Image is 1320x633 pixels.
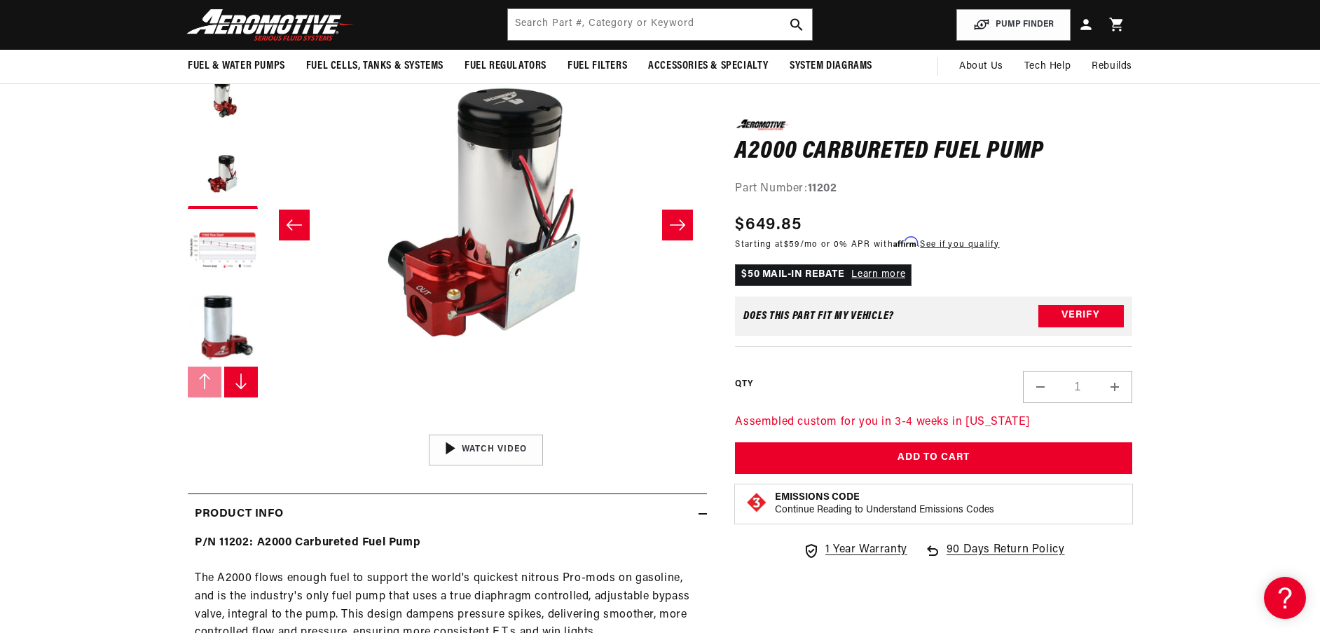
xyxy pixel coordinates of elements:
[825,540,907,559] span: 1 Year Warranty
[779,50,883,83] summary: System Diagrams
[188,139,258,209] button: Load image 3 in gallery view
[743,310,894,321] div: Does This part fit My vehicle?
[784,240,800,248] span: $59
[781,9,812,40] button: search button
[1081,50,1143,83] summary: Rebuilds
[557,50,638,83] summary: Fuel Filters
[790,59,872,74] span: System Diagrams
[920,240,999,248] a: See if you qualify - Learn more about Affirm Financing (opens in modal)
[735,442,1132,474] button: Add to Cart
[568,59,627,74] span: Fuel Filters
[306,59,444,74] span: Fuel Cells, Tanks & Systems
[735,180,1132,198] div: Part Number:
[775,503,994,516] p: Continue Reading to Understand Emissions Codes
[195,537,420,548] b: P/N 11202: A2000 Carbureted Fuel Pump
[224,367,258,397] button: Slide right
[949,50,1014,83] a: About Us
[803,540,907,559] a: 1 Year Warranty
[851,269,905,280] a: Learn more
[735,140,1132,163] h1: A2000 Carbureted Fuel Pump
[508,9,812,40] input: Search by Part Number, Category or Keyword
[188,494,707,535] summary: Product Info
[1014,50,1081,83] summary: Tech Help
[808,183,837,194] strong: 11202
[947,540,1065,573] span: 90 Days Return Policy
[177,50,296,83] summary: Fuel & Water Pumps
[735,237,999,250] p: Starting at /mo or 0% APR with .
[1092,59,1132,74] span: Rebuilds
[279,210,310,240] button: Slide left
[735,212,802,237] span: $649.85
[188,59,285,74] span: Fuel & Water Pumps
[296,50,454,83] summary: Fuel Cells, Tanks & Systems
[959,61,1003,72] span: About Us
[924,540,1065,573] a: 90 Days Return Policy
[745,491,768,513] img: Emissions code
[893,236,918,247] span: Affirm
[1024,59,1071,74] span: Tech Help
[662,210,693,240] button: Slide right
[188,62,258,132] button: Load image 2 in gallery view
[956,9,1071,41] button: PUMP FINDER
[735,413,1132,431] p: Assembled custom for you in 3-4 weeks in [US_STATE]
[183,8,358,41] img: Aeromotive
[1038,304,1124,327] button: Verify
[188,293,258,363] button: Load image 5 in gallery view
[775,491,860,502] strong: Emissions Code
[465,59,546,74] span: Fuel Regulators
[195,505,283,524] h2: Product Info
[735,264,912,285] p: $50 MAIL-IN REBATE
[188,367,221,397] button: Slide left
[735,379,752,390] label: QTY
[188,216,258,286] button: Load image 4 in gallery view
[638,50,779,83] summary: Accessories & Specialty
[454,50,557,83] summary: Fuel Regulators
[648,59,769,74] span: Accessories & Specialty
[775,491,994,516] button: Emissions CodeContinue Reading to Understand Emissions Codes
